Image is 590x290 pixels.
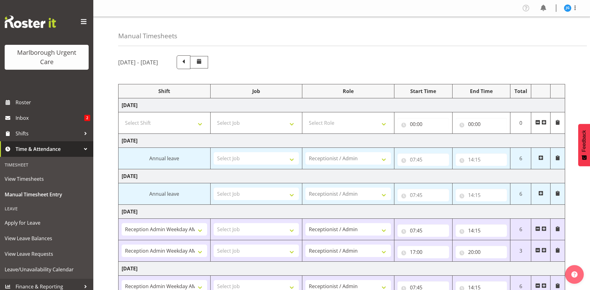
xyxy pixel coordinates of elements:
[118,169,565,183] td: [DATE]
[456,246,507,258] input: Click to select...
[118,98,565,112] td: [DATE]
[16,129,81,138] span: Shifts
[5,16,56,28] img: Rosterit website logo
[510,219,531,240] td: 6
[513,87,528,95] div: Total
[571,271,578,278] img: help-xxl-2.png
[214,87,299,95] div: Job
[16,98,90,107] span: Roster
[564,4,571,12] img: josephine-godinez11850.jpg
[510,183,531,205] td: 6
[2,158,92,171] div: Timesheet
[118,59,158,66] h5: [DATE] - [DATE]
[397,246,449,258] input: Click to select...
[149,190,179,197] span: Annual leave
[2,246,92,262] a: View Leave Requests
[2,262,92,277] a: Leave/Unavailability Calendar
[510,112,531,134] td: 0
[2,231,92,246] a: View Leave Balances
[5,234,89,243] span: View Leave Balances
[578,124,590,166] button: Feedback - Show survey
[5,174,89,184] span: View Timesheets
[118,32,177,40] h4: Manual Timesheets
[305,87,391,95] div: Role
[5,249,89,259] span: View Leave Requests
[397,87,449,95] div: Start Time
[5,265,89,274] span: Leave/Unavailability Calendar
[149,155,179,162] span: Annual leave
[16,144,81,154] span: Time & Attendance
[581,130,587,152] span: Feedback
[118,262,565,276] td: [DATE]
[456,224,507,237] input: Click to select...
[5,190,89,199] span: Manual Timesheet Entry
[2,187,92,202] a: Manual Timesheet Entry
[11,48,82,67] div: Marlborough Urgent Care
[118,134,565,148] td: [DATE]
[16,113,84,123] span: Inbox
[2,202,92,215] div: Leave
[2,171,92,187] a: View Timesheets
[397,118,449,130] input: Click to select...
[122,87,207,95] div: Shift
[84,115,90,121] span: 2
[510,148,531,169] td: 6
[456,87,507,95] div: End Time
[118,205,565,219] td: [DATE]
[2,215,92,231] a: Apply for Leave
[510,240,531,262] td: 3
[397,224,449,237] input: Click to select...
[5,218,89,227] span: Apply for Leave
[456,118,507,130] input: Click to select...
